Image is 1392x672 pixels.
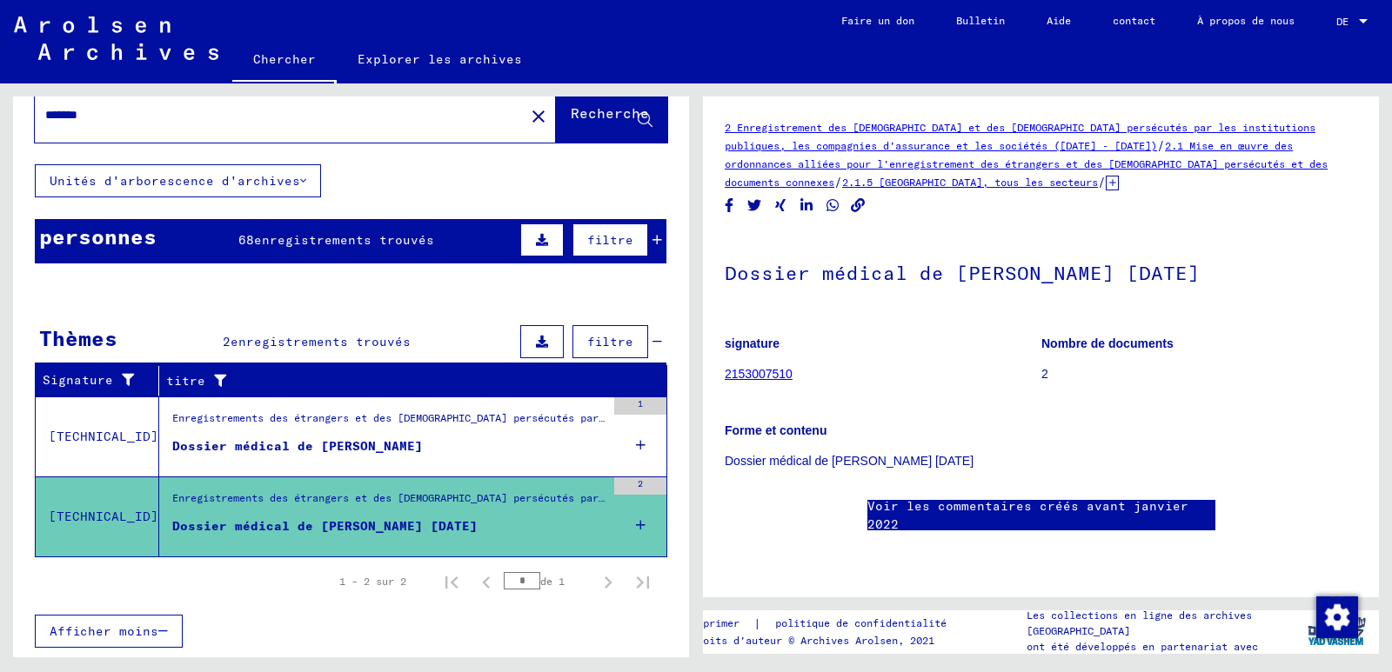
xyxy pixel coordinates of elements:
font: Chercher [253,51,316,67]
font: À propos de nous [1197,14,1295,27]
button: Partager sur Facebook [720,195,739,216]
font: Bulletin [956,14,1005,27]
font: Dossier médical de [PERSON_NAME] [172,438,423,454]
div: titre [166,367,650,395]
font: Droits d'auteur © Archives Arolsen, 2021 [691,634,934,647]
font: Dossier médical de [PERSON_NAME] [DATE] [172,518,478,534]
font: politique de confidentialité [775,616,947,629]
a: Voir les commentaires créés avant janvier 2022 [867,497,1215,534]
img: Modifier le consentement [1316,596,1358,638]
font: contact [1113,14,1155,27]
div: Modifier le consentement [1315,595,1357,637]
button: Clair [521,98,556,133]
a: 2.1.5 [GEOGRAPHIC_DATA], tous les secteurs [842,176,1098,189]
button: Partager sur LinkedIn [798,195,816,216]
a: Explorer les archives [337,38,543,80]
font: Faire un don [841,14,914,27]
button: Recherche [556,89,667,143]
a: Chercher [232,38,337,83]
font: imprimer [691,616,739,629]
font: Nombre de documents [1041,336,1174,350]
font: filtre [587,232,633,248]
a: imprimer [691,615,753,633]
button: Partager sur Xing [772,195,790,216]
font: signature [725,336,780,350]
font: Explorer les archives [358,51,522,67]
img: yv_logo.png [1304,609,1369,653]
button: Afficher moins [35,615,183,648]
font: Forme et contenu [725,423,826,437]
button: Dernière page [626,564,660,599]
button: filtre [572,223,648,256]
button: Unités d'arborescence d'archives [35,164,321,197]
font: Dossier médical de [PERSON_NAME] [DATE] [725,454,974,468]
font: Afficher moins [50,623,158,639]
button: Page précédente [469,564,504,599]
font: Dossier médical de [PERSON_NAME] [DATE] [725,261,1200,285]
a: politique de confidentialité [761,615,967,633]
font: / [834,174,842,190]
button: Partager sur Twitter [746,195,764,216]
font: filtre [587,334,633,349]
button: Partager sur WhatsApp [824,195,842,216]
font: de 1 [540,575,565,588]
font: Aide [1047,14,1071,27]
font: Voir les commentaires créés avant janvier 2022 [867,498,1188,532]
font: / [1098,174,1106,190]
font: Recherche [571,104,649,122]
a: 2153007510 [725,367,793,381]
button: Copier le lien [849,195,867,216]
button: Première page [434,564,469,599]
font: / [1157,137,1165,153]
font: enregistrements trouvés [254,232,434,248]
font: 1 – 2 sur 2 [339,575,406,588]
font: ont été développés en partenariat avec [1027,640,1258,653]
a: 2 Enregistrement des [DEMOGRAPHIC_DATA] et des [DEMOGRAPHIC_DATA] persécutés par les institutions... [725,121,1315,152]
font: Signature [43,372,113,388]
font: 2 [1041,367,1048,381]
div: Signature [43,367,163,395]
img: Arolsen_neg.svg [14,17,218,60]
font: 68 [238,232,254,248]
mat-icon: close [528,106,549,127]
font: Unités d'arborescence d'archives [50,173,300,189]
a: 2.1 Mise en œuvre des ordonnances alliées pour l'enregistrement des étrangers et des [DEMOGRAPHIC... [725,139,1328,189]
button: filtre [572,325,648,358]
font: | [753,615,761,631]
font: DE [1336,15,1348,28]
font: titre [166,373,205,389]
button: Page suivante [591,564,626,599]
font: personnes [39,223,157,250]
